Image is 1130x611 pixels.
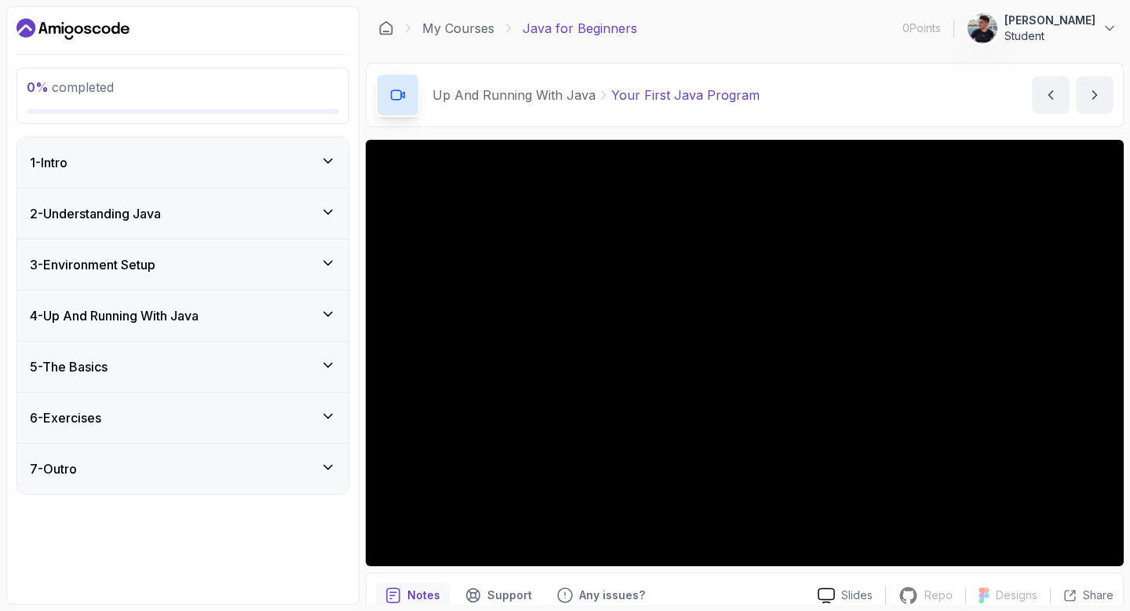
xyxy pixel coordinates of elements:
[17,188,348,239] button: 2-Understanding Java
[27,79,114,95] span: completed
[30,408,101,427] h3: 6 - Exercises
[27,79,49,95] span: 0 %
[17,342,348,392] button: 5-The Basics
[967,13,1117,44] button: user profile image[PERSON_NAME]Student
[456,583,541,608] button: Support button
[1004,28,1095,44] p: Student
[17,444,348,494] button: 7-Outro
[30,306,199,325] h3: 4 - Up And Running With Java
[422,19,494,38] a: My Courses
[407,587,440,603] p: Notes
[1050,587,1114,603] button: Share
[996,587,1037,603] p: Designs
[30,204,161,223] h3: 2 - Understanding Java
[924,587,953,603] p: Repo
[611,86,760,104] p: Your First Java Program
[378,20,394,36] a: Dashboard
[30,255,155,274] h3: 3 - Environment Setup
[579,587,645,603] p: Any issues?
[17,137,348,188] button: 1-Intro
[968,13,997,43] img: user profile image
[548,583,654,608] button: Feedback button
[1076,76,1114,114] button: next content
[366,140,1124,566] iframe: 2 - Your First Java Program
[1004,13,1095,28] p: [PERSON_NAME]
[1083,587,1114,603] p: Share
[841,587,873,603] p: Slides
[16,16,129,42] a: Dashboard
[376,583,450,608] button: notes button
[30,153,67,172] h3: 1 - Intro
[487,587,532,603] p: Support
[805,587,885,604] a: Slides
[902,20,941,36] p: 0 Points
[30,459,77,478] h3: 7 - Outro
[30,357,108,376] h3: 5 - The Basics
[17,291,348,341] button: 4-Up And Running With Java
[432,86,596,104] p: Up And Running With Java
[523,19,637,38] p: Java for Beginners
[17,240,348,290] button: 3-Environment Setup
[17,393,348,443] button: 6-Exercises
[1032,76,1070,114] button: previous content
